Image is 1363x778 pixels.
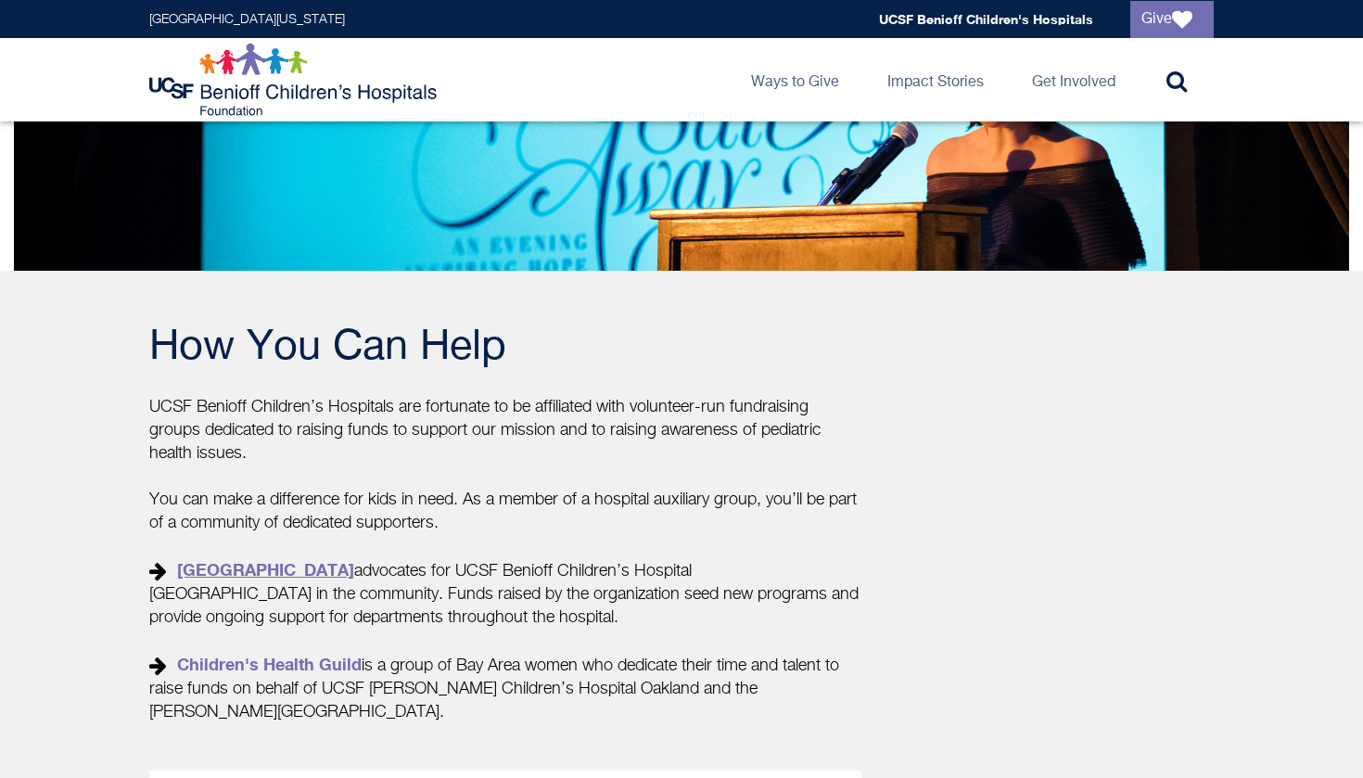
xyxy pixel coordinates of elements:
a: Impact Stories [873,38,999,121]
a: [GEOGRAPHIC_DATA] [177,559,354,580]
h2: How You Can Help [149,326,861,368]
p: UCSF Benioff Children’s Hospitals are fortunate to be affiliated with volunteer-run fundraising g... [149,396,861,466]
a: UCSF Benioff Children's Hospitals [879,11,1093,27]
a: Ways to Give [736,38,854,121]
a: Get Involved [1017,38,1130,121]
a: [GEOGRAPHIC_DATA][US_STATE] [149,13,345,26]
p: You can make a difference for kids in need. As a member of a hospital auxiliary group, you’ll be ... [149,489,861,724]
a: Give [1130,1,1214,38]
img: Logo for UCSF Benioff Children's Hospitals Foundation [149,43,441,117]
a: Children's Health Guild [177,654,362,674]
